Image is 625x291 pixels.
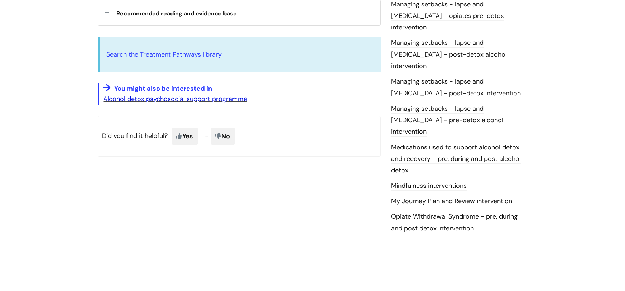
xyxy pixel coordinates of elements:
[114,84,212,93] span: You might also be interested in
[172,128,198,144] span: Yes
[98,116,381,156] p: Did you find it helpful?
[391,181,467,191] a: Mindfulness interventions
[104,95,247,103] a: Alcohol detox psychosocial support programme
[391,104,504,137] a: Managing setbacks - lapse and [MEDICAL_DATA] - pre-detox alcohol intervention
[391,38,507,71] a: Managing setbacks - lapse and [MEDICAL_DATA] - post-detox alcohol intervention
[391,143,521,176] a: Medications used to support alcohol detox and recovery - pre, during and post alcohol detox
[211,128,235,144] span: No
[391,77,521,98] a: Managing setbacks - lapse and [MEDICAL_DATA] - post-detox intervention
[107,50,222,59] a: Search the Treatment Pathways library
[117,10,237,17] span: Recommended reading and evidence base
[391,212,518,233] a: Opiate Withdrawal Syndrome - pre, during and post detox intervention
[391,197,513,206] a: My Journey Plan and Review intervention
